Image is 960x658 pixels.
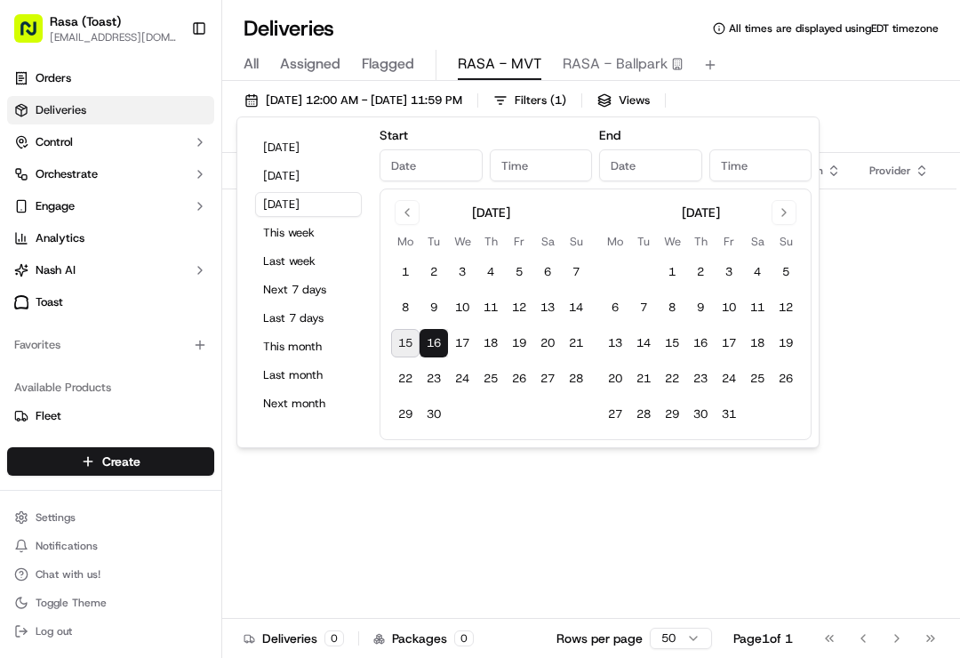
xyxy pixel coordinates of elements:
[255,221,362,245] button: This week
[715,232,743,251] th: Friday
[46,115,320,133] input: Got a question? Start typing here...
[420,329,448,357] button: 16
[255,135,362,160] button: [DATE]
[50,12,121,30] button: Rasa (Toast)
[7,160,214,189] button: Orchestrate
[7,224,214,253] a: Analytics
[255,391,362,416] button: Next month
[515,92,566,108] span: Filters
[80,188,244,202] div: We're available if you need us!
[7,534,214,558] button: Notifications
[380,127,408,143] label: Start
[629,232,658,251] th: Tuesday
[601,365,629,393] button: 20
[7,7,184,50] button: Rasa (Toast)[EMAIL_ADDRESS][DOMAIN_NAME]
[715,329,743,357] button: 17
[533,293,562,322] button: 13
[7,64,214,92] a: Orders
[743,293,772,322] button: 11
[533,232,562,251] th: Saturday
[302,175,324,197] button: Start new chat
[420,365,448,393] button: 23
[36,134,73,150] span: Control
[562,258,590,286] button: 7
[255,306,362,331] button: Last 7 days
[255,277,362,302] button: Next 7 days
[7,562,214,587] button: Chat with us!
[682,204,720,221] div: [DATE]
[686,258,715,286] button: 2
[562,232,590,251] th: Sunday
[629,329,658,357] button: 14
[255,192,362,217] button: [DATE]
[629,400,658,429] button: 28
[36,567,100,582] span: Chat with us!
[743,329,772,357] button: 18
[869,164,911,178] span: Provider
[476,329,505,357] button: 18
[276,228,324,249] button: See all
[7,619,214,644] button: Log out
[391,293,420,322] button: 8
[36,262,76,278] span: Nash AI
[7,128,214,156] button: Control
[7,256,214,285] button: Nash AI
[391,232,420,251] th: Monday
[7,505,214,530] button: Settings
[50,30,177,44] button: [EMAIL_ADDRESS][DOMAIN_NAME]
[550,92,566,108] span: ( 1 )
[7,192,214,221] button: Engage
[168,397,285,415] span: API Documentation
[7,96,214,124] a: Deliveries
[18,307,46,335] img: Jonathan Racinos
[533,258,562,286] button: 6
[18,71,324,100] p: Welcome 👋
[36,596,107,610] span: Toggle Theme
[533,365,562,393] button: 27
[148,324,154,338] span: •
[7,402,214,430] button: Fleet
[143,390,292,422] a: 💻API Documentation
[7,590,214,615] button: Toggle Theme
[380,149,483,181] input: Date
[36,294,63,310] span: Toast
[18,399,32,413] div: 📗
[772,329,800,357] button: 19
[686,232,715,251] th: Thursday
[420,232,448,251] th: Tuesday
[7,447,214,476] button: Create
[55,276,144,290] span: [PERSON_NAME]
[562,329,590,357] button: 21
[7,331,214,359] div: Favorites
[562,365,590,393] button: 28
[324,630,344,646] div: 0
[148,276,154,290] span: •
[150,399,164,413] div: 💻
[11,390,143,422] a: 📗Knowledge Base
[601,232,629,251] th: Monday
[373,630,474,647] div: Packages
[236,88,470,113] button: [DATE] 12:00 AM - [DATE] 11:59 PM
[505,232,533,251] th: Friday
[658,232,686,251] th: Wednesday
[448,365,476,393] button: 24
[658,365,686,393] button: 22
[244,53,259,75] span: All
[37,170,69,202] img: 1724597045416-56b7ee45-8013-43a0-a6f9-03cb97ddad50
[490,149,593,181] input: Time
[36,198,75,214] span: Engage
[476,293,505,322] button: 11
[55,324,144,338] span: [PERSON_NAME]
[18,170,50,202] img: 1736555255976-a54dd68f-1ca7-489b-9aae-adbdc363a1c4
[601,293,629,322] button: 6
[36,70,71,86] span: Orders
[658,293,686,322] button: 8
[772,200,796,225] button: Go to next month
[715,293,743,322] button: 10
[485,88,574,113] button: Filters(1)
[472,204,510,221] div: [DATE]
[686,365,715,393] button: 23
[36,539,98,553] span: Notifications
[733,630,793,647] div: Page 1 of 1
